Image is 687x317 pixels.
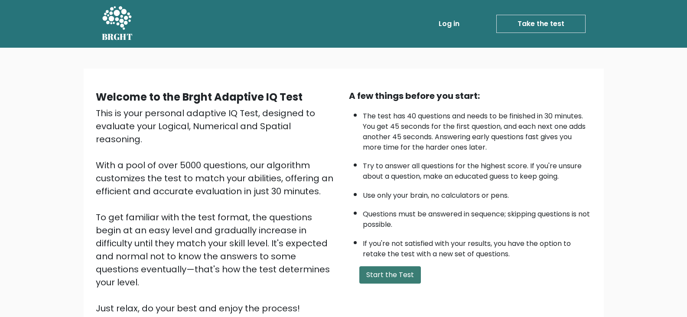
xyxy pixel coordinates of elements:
[102,3,133,44] a: BRGHT
[102,32,133,42] h5: BRGHT
[363,157,592,182] li: Try to answer all questions for the highest score. If you're unsure about a question, make an edu...
[496,15,586,33] a: Take the test
[363,205,592,230] li: Questions must be answered in sequence; skipping questions is not possible.
[349,89,592,102] div: A few things before you start:
[96,90,303,104] b: Welcome to the Brght Adaptive IQ Test
[363,234,592,259] li: If you're not satisfied with your results, you have the option to retake the test with a new set ...
[363,107,592,153] li: The test has 40 questions and needs to be finished in 30 minutes. You get 45 seconds for the firs...
[96,107,339,315] div: This is your personal adaptive IQ Test, designed to evaluate your Logical, Numerical and Spatial ...
[435,15,463,33] a: Log in
[359,266,421,284] button: Start the Test
[363,186,592,201] li: Use only your brain, no calculators or pens.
